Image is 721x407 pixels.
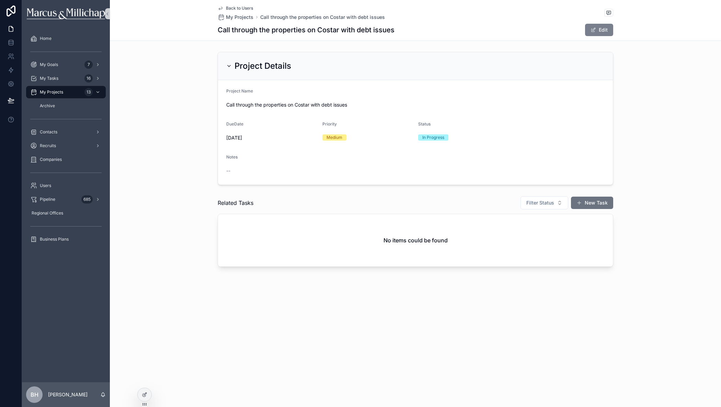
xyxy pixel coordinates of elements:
[27,8,105,19] img: App logo
[585,24,613,36] button: Edit
[418,121,431,126] span: Status
[422,134,444,141] div: In Progress
[226,167,230,174] span: --
[384,236,448,244] h2: No items could be found
[40,236,69,242] span: Business Plans
[26,140,106,152] a: Recruits
[40,143,56,148] span: Recruits
[218,5,253,11] a: Back to Users
[26,193,106,206] a: Pipeline685
[26,233,106,245] a: Business Plans
[26,86,106,98] a: My Projects13
[84,60,93,69] div: 7
[84,74,93,82] div: 16
[26,72,106,85] a: My Tasks16
[40,36,51,41] span: Home
[40,89,63,95] span: My Projects
[26,179,106,192] a: Users
[26,32,106,45] a: Home
[40,76,58,81] span: My Tasks
[571,197,613,209] button: New Task
[226,14,253,21] span: My Projects
[260,14,385,21] a: Call through the properties on Costar with debt issues
[26,207,106,219] a: Regional Offices
[34,100,106,112] a: Archive
[26,153,106,166] a: Companies
[322,121,337,126] span: Priority
[218,25,394,35] h1: Call through the properties on Costar with debt issues
[327,134,342,141] div: Medium
[234,60,291,71] h2: Project Details
[520,196,568,209] button: Select Button
[226,154,238,159] span: Notes
[40,62,58,67] span: My Goals
[32,210,63,216] span: Regional Offices
[31,390,38,399] span: BH
[40,103,55,109] span: Archive
[226,121,243,126] span: DueDate
[526,199,554,206] span: Filter Status
[40,183,51,188] span: Users
[226,88,253,93] span: Project Name
[81,195,93,203] div: 685
[26,126,106,138] a: Contacts
[48,391,88,398] p: [PERSON_NAME]
[84,88,93,96] div: 13
[226,134,317,141] span: [DATE]
[40,197,55,202] span: Pipeline
[40,129,57,135] span: Contacts
[40,157,62,162] span: Companies
[226,102,347,108] span: Call through the properties on Costar with debt issues
[218,14,253,21] a: My Projects
[226,5,253,11] span: Back to Users
[22,27,110,254] div: scrollable content
[218,199,253,207] span: Related Tasks
[26,58,106,71] a: My Goals7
